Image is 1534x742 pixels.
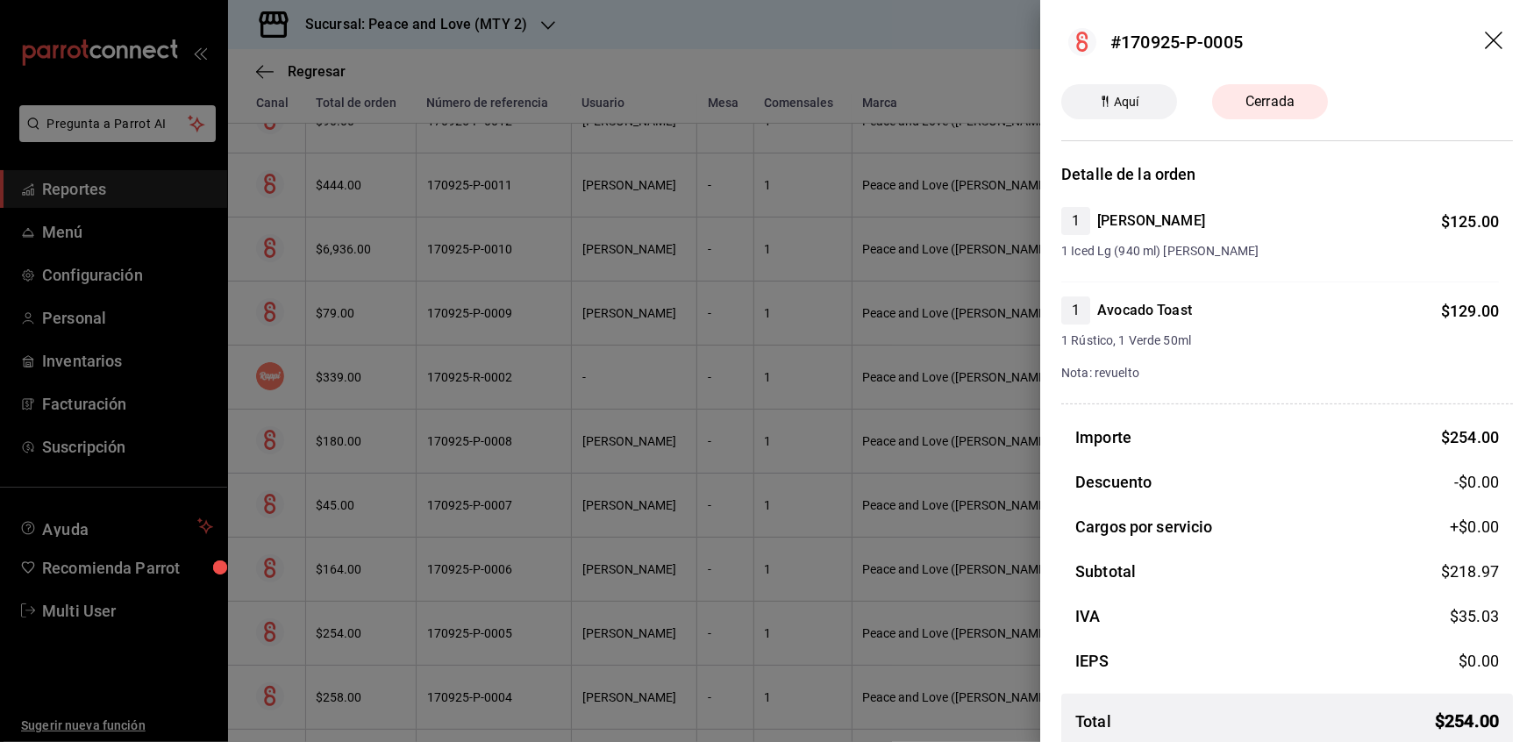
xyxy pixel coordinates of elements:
[1459,652,1499,670] span: $ 0.00
[1454,470,1499,494] span: -$0.00
[1075,710,1111,733] h3: Total
[1097,300,1192,321] h4: Avocado Toast
[1441,562,1499,581] span: $ 218.97
[1435,708,1499,734] span: $ 254.00
[1061,210,1090,232] span: 1
[1441,212,1499,231] span: $ 125.00
[1061,366,1139,380] span: Nota: revuelto
[1061,162,1513,186] h3: Detalle de la orden
[1075,604,1100,628] h3: IVA
[1061,332,1499,350] span: 1 Rústico, 1 Verde 50ml
[1441,428,1499,446] span: $ 254.00
[1485,32,1506,53] button: drag
[1107,93,1146,111] span: Aquí
[1441,302,1499,320] span: $ 129.00
[1061,242,1499,260] span: 1 Iced Lg (940 ml) [PERSON_NAME]
[1075,470,1152,494] h3: Descuento
[1450,607,1499,625] span: $ 35.03
[1075,515,1213,539] h3: Cargos por servicio
[1061,300,1090,321] span: 1
[1235,91,1305,112] span: Cerrada
[1075,425,1131,449] h3: Importe
[1110,29,1243,55] div: #170925-P-0005
[1075,560,1136,583] h3: Subtotal
[1097,210,1205,232] h4: [PERSON_NAME]
[1075,649,1109,673] h3: IEPS
[1450,515,1499,539] span: +$ 0.00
